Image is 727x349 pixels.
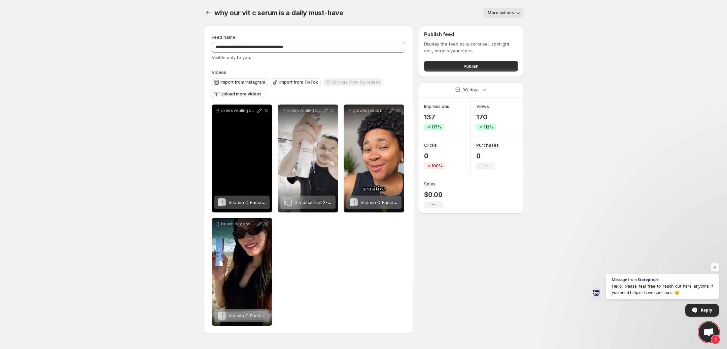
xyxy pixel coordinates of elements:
[476,113,496,121] p: 170
[484,8,523,18] button: More actions
[424,113,449,121] p: 137
[424,40,518,54] p: Display the feed as a carousel, spotlight, etc., across your store.
[212,90,264,98] button: Upload more videos
[204,8,213,18] button: Settings
[424,142,437,148] h3: Clicks
[287,108,322,113] p: skinrevealing old logo
[214,9,343,17] span: why our vit c serum is a daily must-have
[220,91,262,97] span: Upload more videos
[638,278,658,281] span: Storeprops
[279,80,318,85] span: Import from TikTok
[488,10,514,16] span: More actions
[476,142,499,148] h3: Purchases
[476,103,489,110] h3: Views
[462,86,480,93] p: 30 days
[212,105,272,212] div: skinrevealing old logoVitamin C Facial Serum (1 oz / 30 mL)Vitamin C Facial Serum (1 oz / 30 mL)
[711,335,720,344] span: 1
[424,180,436,187] h3: Sales
[353,108,388,113] p: glowing skin; new logo
[212,69,226,75] span: Videos
[221,221,256,227] p: beach day essential: new logo
[424,152,445,160] p: 0
[424,31,518,38] h2: Publish feed
[221,108,256,113] p: skinrevealing old logo
[278,105,338,212] div: skinrevealing old logothe essential 2-stepthe essential 2-step
[212,78,268,86] button: Import from Instagram
[271,78,321,86] button: Import from TikTok
[295,200,337,205] span: the essential 2-step
[218,198,226,206] img: Vitamin C Facial Serum (1 oz / 30 mL)
[229,313,308,318] span: Vitamin C Facial Serum (1 oz / 30 mL)
[612,283,713,296] span: Hello, please feel free to reach out here anytime if you need help or have questions. 😊
[484,124,493,130] span: 113%
[424,61,518,71] button: Publish
[431,163,443,169] span: 100%
[212,55,251,60] span: Visible only to you.
[424,103,449,110] h3: Impressions
[463,63,479,69] span: Publish
[476,152,499,160] p: 0
[350,198,358,206] img: Vitamin C Facial Serum (1 oz / 30 mL)
[612,278,637,281] span: Message from
[701,304,712,316] span: Reply
[212,218,272,326] div: beach day essential: new logoVitamin C Facial Serum (1 oz / 30 mL)Vitamin C Facial Serum (1 oz / ...
[229,200,308,205] span: Vitamin C Facial Serum (1 oz / 30 mL)
[220,80,265,85] span: Import from Instagram
[284,198,292,206] img: the essential 2-step
[424,191,443,199] p: $0.00
[218,312,226,320] img: Vitamin C Facial Serum (1 oz / 30 mL)
[344,105,404,212] div: glowing skin; new logoVitamin C Facial Serum (1 oz / 30 mL)Vitamin C Facial Serum (1 oz / 30 mL)
[431,124,442,130] span: 117%
[212,34,235,40] span: Feed name
[360,200,440,205] span: Vitamin C Facial Serum (1 oz / 30 mL)
[699,322,719,342] div: Open chat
